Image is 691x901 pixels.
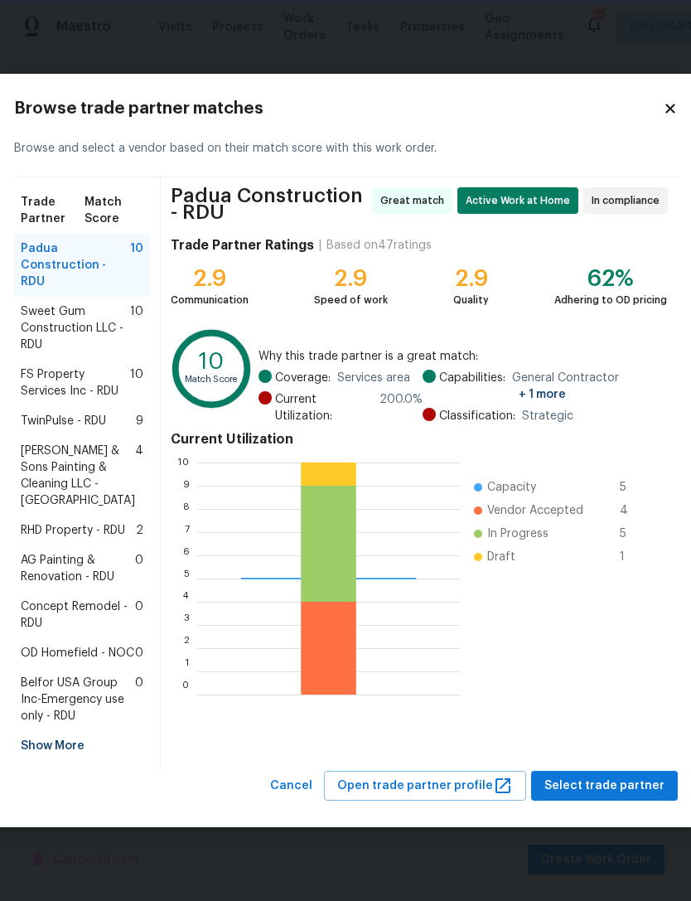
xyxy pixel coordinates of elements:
[487,526,548,542] span: In Progress
[181,689,189,699] text: 0
[487,549,515,565] span: Draft
[21,645,134,661] span: OD Homefield - NOC
[519,389,566,400] span: + 1 more
[85,194,143,227] span: Match Score
[326,237,432,254] div: Based on 47 ratings
[522,408,573,424] span: Strategic
[199,351,224,373] text: 10
[21,552,135,585] span: AG Painting & Renovation - RDU
[466,192,577,209] span: Active Work at Home
[135,598,143,632] span: 0
[182,503,189,513] text: 8
[439,408,515,424] span: Classification:
[182,596,189,606] text: 4
[183,642,189,652] text: 2
[512,370,668,403] span: General Contractor
[554,270,667,287] div: 62%
[592,192,666,209] span: In compliance
[14,100,663,117] h2: Browse trade partner matches
[14,731,150,761] div: Show More
[337,370,410,386] span: Services area
[135,443,143,509] span: 4
[544,776,664,797] span: Select trade partner
[183,619,189,629] text: 3
[21,443,135,509] span: [PERSON_NAME] & Sons Painting & Cleaning LLC - [GEOGRAPHIC_DATA]
[136,413,143,429] span: 9
[21,194,85,227] span: Trade Partner
[21,366,130,400] span: FS Property Services Inc - RDU
[21,675,135,724] span: Belfor USA Group Inc-Emergency use only - RDU
[185,666,189,676] text: 1
[453,270,489,287] div: 2.9
[314,270,388,287] div: 2.9
[263,771,319,802] button: Cancel
[620,549,646,565] span: 1
[182,550,189,559] text: 6
[183,573,189,583] text: 5
[487,502,583,519] span: Vendor Accepted
[184,375,238,385] text: Match Score
[620,502,646,519] span: 4
[439,370,505,403] span: Capabilities:
[171,237,314,254] h4: Trade Partner Ratings
[324,771,526,802] button: Open trade partner profile
[275,391,374,424] span: Current Utilization:
[171,431,668,448] h4: Current Utilization
[314,292,388,308] div: Speed of work
[136,522,143,539] span: 2
[453,292,489,308] div: Quality
[182,480,189,490] text: 9
[21,413,106,429] span: TwinPulse - RDU
[554,292,667,308] div: Adhering to OD pricing
[487,479,536,496] span: Capacity
[275,370,331,386] span: Coverage:
[171,187,367,220] span: Padua Construction - RDU
[259,348,667,365] span: Why this trade partner is a great match:
[130,303,143,353] span: 10
[21,522,125,539] span: RHD Property - RDU
[135,552,143,585] span: 0
[177,457,189,467] text: 10
[314,237,326,254] div: |
[171,270,249,287] div: 2.9
[379,391,423,424] span: 200.0 %
[130,240,143,290] span: 10
[184,526,189,536] text: 7
[171,292,249,308] div: Communication
[21,598,135,632] span: Concept Remodel - RDU
[21,240,130,290] span: Padua Construction - RDU
[130,366,143,400] span: 10
[337,776,513,797] span: Open trade partner profile
[270,776,312,797] span: Cancel
[531,771,678,802] button: Select trade partner
[620,479,646,496] span: 5
[135,675,143,724] span: 0
[380,192,451,209] span: Great match
[135,645,143,661] span: 0
[620,526,646,542] span: 5
[14,120,678,177] div: Browse and select a vendor based on their match score with this work order.
[21,303,130,353] span: Sweet Gum Construction LLC - RDU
